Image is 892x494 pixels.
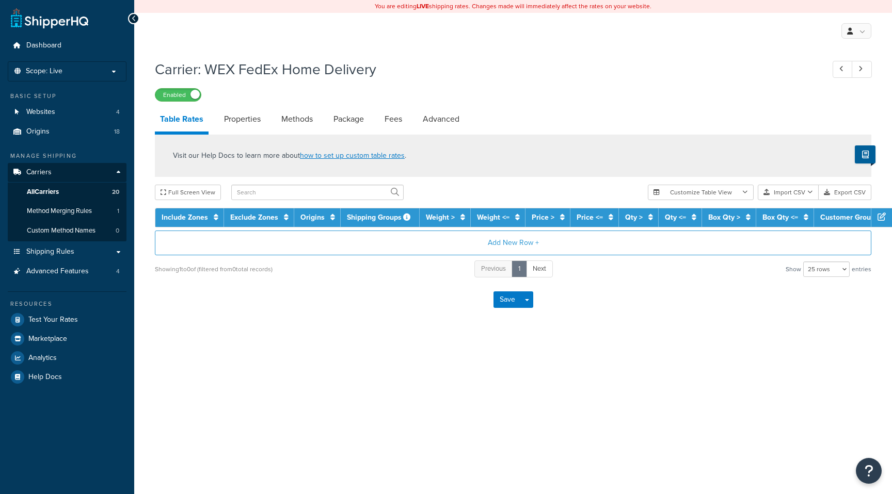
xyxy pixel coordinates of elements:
[8,202,126,221] li: Method Merging Rules
[8,330,126,348] a: Marketplace
[276,107,318,131] a: Methods
[8,242,126,261] a: Shipping Rules
[155,89,201,101] label: Enabled
[8,103,126,122] a: Websites4
[8,92,126,101] div: Basic Setup
[8,262,126,281] a: Advanced Features4
[116,267,120,276] span: 4
[577,212,603,223] a: Price <=
[8,262,126,281] li: Advanced Features
[852,61,872,78] a: Next Record
[474,260,513,277] a: Previous
[26,41,61,50] span: Dashboard
[418,107,465,131] a: Advanced
[758,185,819,200] button: Import CSV
[27,207,92,216] span: Method Merging Rules
[8,36,126,55] a: Dashboard
[28,354,57,363] span: Analytics
[155,107,209,135] a: Table Rates
[114,127,120,136] span: 18
[379,107,407,131] a: Fees
[786,262,801,276] span: Show
[155,185,221,200] button: Full Screen View
[219,107,266,131] a: Properties
[648,185,754,200] button: Customize Table View
[155,262,273,276] div: Showing 1 to 0 of (filtered from 0 total records)
[231,185,404,200] input: Search
[26,168,52,177] span: Carriers
[8,103,126,122] li: Websites
[8,221,126,240] li: Custom Method Names
[26,248,74,256] span: Shipping Rules
[116,226,119,235] span: 0
[8,202,126,221] a: Method Merging Rules1
[26,127,50,136] span: Origins
[8,122,126,141] a: Origins18
[8,349,126,367] a: Analytics
[328,107,369,131] a: Package
[28,335,67,343] span: Marketplace
[112,188,119,196] span: 20
[27,188,59,196] span: All Carriers
[117,207,119,216] span: 1
[341,208,420,227] th: Shipping Groups
[27,226,95,235] span: Custom Method Names
[155,59,814,79] h1: Carrier: WEX FedEx Home Delivery
[26,267,89,276] span: Advanced Features
[477,212,509,223] a: Weight <=
[533,264,546,273] span: Next
[493,291,521,308] button: Save
[8,221,126,240] a: Custom Method Names0
[625,212,643,223] a: Qty >
[819,185,871,200] button: Export CSV
[665,212,686,223] a: Qty <=
[155,230,871,255] button: Add New Row +
[162,212,208,223] a: Include Zones
[26,67,62,76] span: Scope: Live
[8,122,126,141] li: Origins
[820,212,879,223] a: Customer Groups
[512,260,527,277] a: 1
[8,163,126,241] li: Carriers
[28,316,78,324] span: Test Your Rates
[852,262,871,276] span: entries
[856,458,882,484] button: Open Resource Center
[8,163,126,182] a: Carriers
[300,212,325,223] a: Origins
[708,212,740,223] a: Box Qty >
[526,260,553,277] a: Next
[8,368,126,386] a: Help Docs
[855,145,875,163] button: Show Help Docs
[8,183,126,202] a: AllCarriers20
[230,212,278,223] a: Exclude Zones
[532,212,554,223] a: Price >
[8,310,126,329] a: Test Your Rates
[417,2,429,11] b: LIVE
[116,108,120,117] span: 4
[426,212,455,223] a: Weight >
[28,373,62,382] span: Help Docs
[26,108,55,117] span: Websites
[8,300,126,308] div: Resources
[8,152,126,160] div: Manage Shipping
[481,264,506,273] span: Previous
[173,150,406,161] p: Visit our Help Docs to learn more about .
[833,61,853,78] a: Previous Record
[762,212,798,223] a: Box Qty <=
[300,150,405,161] a: how to set up custom table rates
